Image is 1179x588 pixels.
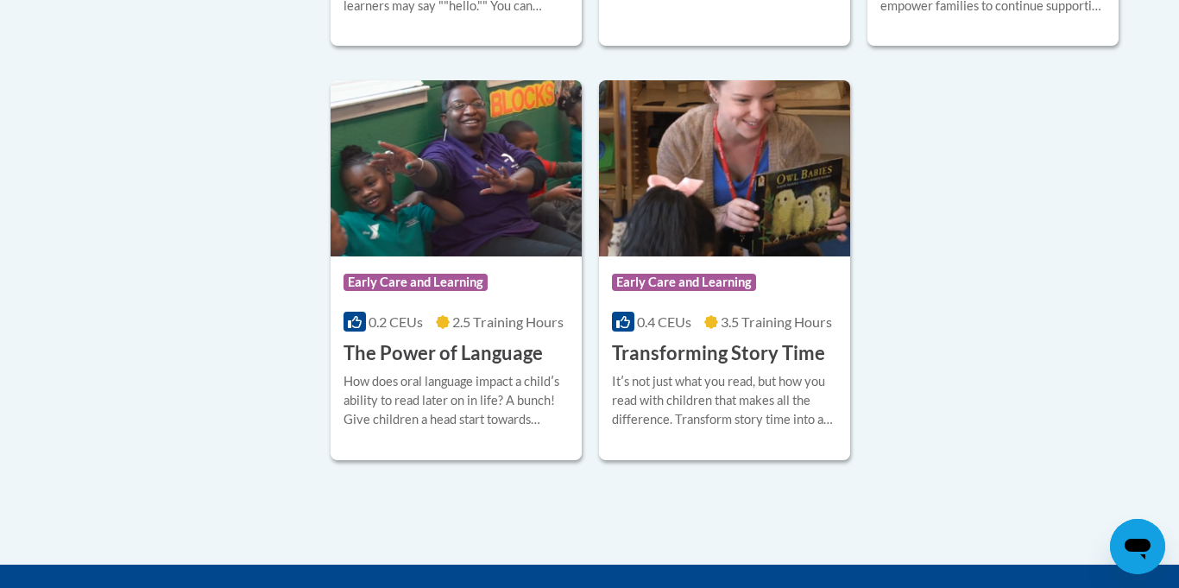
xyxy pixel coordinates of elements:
[344,274,488,291] span: Early Care and Learning
[637,313,691,330] span: 0.4 CEUs
[331,80,582,256] img: Course Logo
[721,313,832,330] span: 3.5 Training Hours
[344,372,569,429] div: How does oral language impact a childʹs ability to read later on in life? A bunch! Give children ...
[1110,519,1165,574] iframe: Button to launch messaging window
[612,340,825,367] h3: Transforming Story Time
[452,313,564,330] span: 2.5 Training Hours
[599,80,850,460] a: Course LogoEarly Care and Learning0.4 CEUs3.5 Training Hours Transforming Story TimeItʹs not just...
[612,274,756,291] span: Early Care and Learning
[612,372,837,429] div: Itʹs not just what you read, but how you read with children that makes all the difference. Transf...
[344,340,543,367] h3: The Power of Language
[599,80,850,256] img: Course Logo
[331,80,582,460] a: Course LogoEarly Care and Learning0.2 CEUs2.5 Training Hours The Power of LanguageHow does oral l...
[369,313,423,330] span: 0.2 CEUs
